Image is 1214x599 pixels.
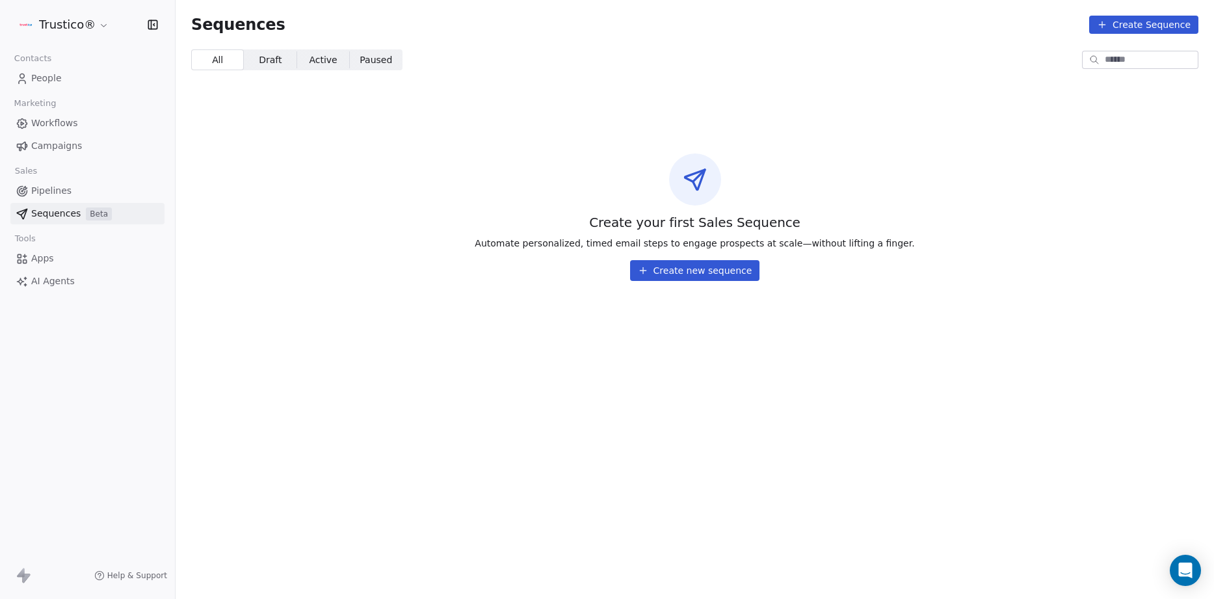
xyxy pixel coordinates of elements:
[31,207,81,220] span: Sequences
[475,237,914,250] span: Automate personalized, timed email steps to engage prospects at scale—without lifting a finger.
[39,16,96,33] span: Trustico®
[8,49,57,68] span: Contacts
[10,135,165,157] a: Campaigns
[31,139,82,153] span: Campaigns
[31,184,72,198] span: Pipelines
[10,180,165,202] a: Pipelines
[10,68,165,89] a: People
[107,570,167,581] span: Help & Support
[94,570,167,581] a: Help & Support
[10,113,165,134] a: Workflows
[18,17,34,33] img: trustico-logo-1024x1024.png
[31,72,62,85] span: People
[8,94,62,113] span: Marketing
[86,207,112,220] span: Beta
[191,16,285,34] span: Sequences
[31,116,78,130] span: Workflows
[9,229,41,248] span: Tools
[1170,555,1201,586] div: Open Intercom Messenger
[1089,16,1198,34] button: Create Sequence
[10,203,165,224] a: SequencesBeta
[31,274,75,288] span: AI Agents
[259,53,282,67] span: Draft
[31,252,54,265] span: Apps
[309,53,337,67] span: Active
[589,213,800,232] span: Create your first Sales Sequence
[10,271,165,292] a: AI Agents
[630,260,760,281] button: Create new sequence
[10,248,165,269] a: Apps
[9,161,43,181] span: Sales
[360,53,392,67] span: Paused
[16,14,112,36] button: Trustico®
